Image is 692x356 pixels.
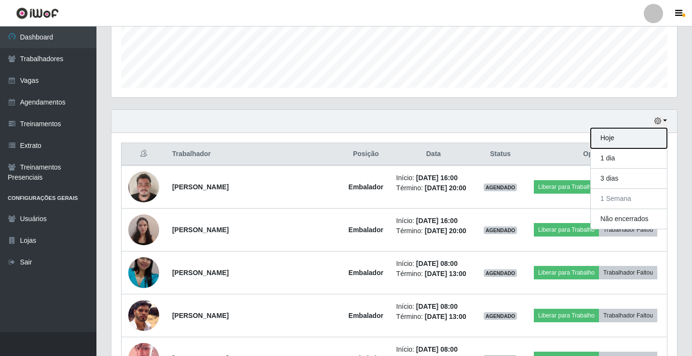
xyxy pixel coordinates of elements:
time: [DATE] 16:00 [416,174,458,182]
li: Término: [396,269,471,279]
strong: [PERSON_NAME] [172,183,229,191]
strong: Embalador [349,183,383,191]
button: Hoje [591,128,667,148]
span: AGENDADO [484,312,517,320]
time: [DATE] 08:00 [416,260,458,267]
img: 1726231498379.jpeg [128,209,159,250]
li: Término: [396,183,471,193]
li: Término: [396,226,471,236]
button: Liberar para Trabalho [534,266,599,279]
strong: [PERSON_NAME] [172,269,229,277]
li: Início: [396,216,471,226]
button: Trabalhador Faltou [599,223,657,237]
span: AGENDADO [484,226,517,234]
time: [DATE] 16:00 [416,217,458,224]
span: AGENDADO [484,269,517,277]
img: 1757258181078.jpeg [128,245,159,300]
li: Início: [396,344,471,355]
button: Não encerrados [591,209,667,229]
button: Trabalhador Faltou [599,266,657,279]
button: 3 dias [591,169,667,189]
span: AGENDADO [484,184,517,191]
li: Início: [396,259,471,269]
li: Início: [396,173,471,183]
li: Início: [396,302,471,312]
img: 1734717801679.jpeg [128,300,159,331]
th: Trabalhador [166,143,341,166]
button: Liberar para Trabalho [534,309,599,322]
button: Liberar para Trabalho [534,180,599,194]
li: Término: [396,312,471,322]
time: [DATE] 20:00 [425,227,466,235]
img: 1701355705796.jpeg [128,166,159,207]
button: 1 Semana [591,189,667,209]
th: Data [391,143,477,166]
button: Liberar para Trabalho [534,223,599,237]
th: Posição [341,143,391,166]
time: [DATE] 13:00 [425,313,466,320]
time: [DATE] 20:00 [425,184,466,192]
time: [DATE] 13:00 [425,270,466,277]
strong: Embalador [349,269,383,277]
strong: Embalador [349,312,383,319]
button: 1 dia [591,148,667,169]
button: Trabalhador Faltou [599,309,657,322]
time: [DATE] 08:00 [416,345,458,353]
th: Opções [524,143,667,166]
strong: [PERSON_NAME] [172,312,229,319]
strong: Embalador [349,226,383,234]
time: [DATE] 08:00 [416,303,458,310]
img: CoreUI Logo [16,7,59,19]
th: Status [476,143,524,166]
strong: [PERSON_NAME] [172,226,229,234]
